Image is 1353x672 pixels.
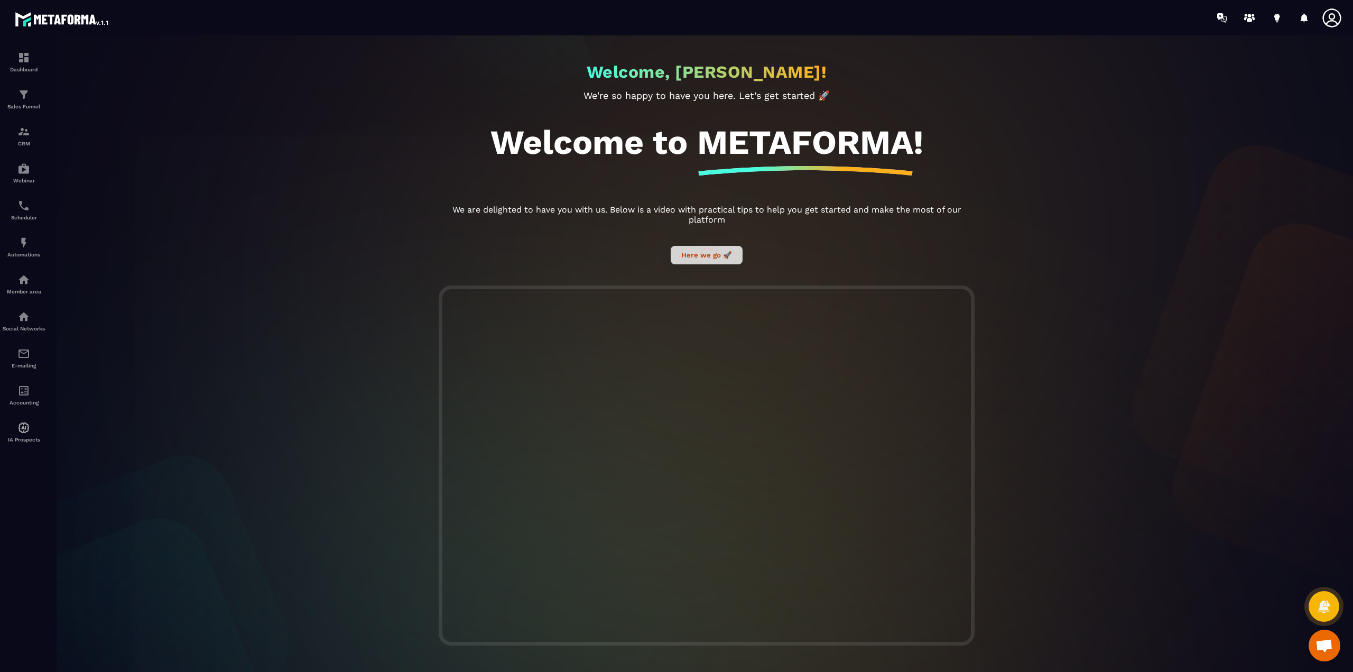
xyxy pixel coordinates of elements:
img: formation [17,88,30,101]
a: formationformationCRM [3,117,45,154]
p: Dashboard [3,67,45,72]
p: We're so happy to have you here. Let’s get started 🚀 [442,90,971,101]
img: automations [17,421,30,434]
p: IA Prospects [3,437,45,443]
img: logo [15,10,110,29]
p: E-mailing [3,363,45,369]
a: accountantaccountantAccounting [3,376,45,413]
img: social-network [17,310,30,323]
button: Here we go 🚀 [671,246,743,264]
a: automationsautomationsWebinar [3,154,45,191]
a: automationsautomationsAutomations [3,228,45,265]
p: Member area [3,289,45,294]
p: Social Networks [3,326,45,332]
p: Scheduler [3,215,45,220]
a: emailemailE-mailing [3,339,45,376]
img: automations [17,236,30,249]
a: formationformationDashboard [3,43,45,80]
p: Sales Funnel [3,104,45,109]
a: formationformationSales Funnel [3,80,45,117]
p: Accounting [3,400,45,406]
img: email [17,347,30,360]
img: automations [17,273,30,286]
img: accountant [17,384,30,397]
a: social-networksocial-networkSocial Networks [3,302,45,339]
img: automations [17,162,30,175]
h2: Welcome, [PERSON_NAME]! [587,62,827,82]
img: scheduler [17,199,30,212]
h1: Welcome to METAFORMA! [490,122,923,162]
a: automationsautomationsMember area [3,265,45,302]
p: Automations [3,252,45,257]
p: CRM [3,141,45,146]
img: formation [17,125,30,138]
a: Ouvrir le chat [1309,630,1340,661]
p: We are delighted to have you with us. Below is a video with practical tips to help you get starte... [442,205,971,225]
a: schedulerschedulerScheduler [3,191,45,228]
p: Webinar [3,178,45,183]
a: Here we go 🚀 [671,250,743,260]
img: formation [17,51,30,64]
